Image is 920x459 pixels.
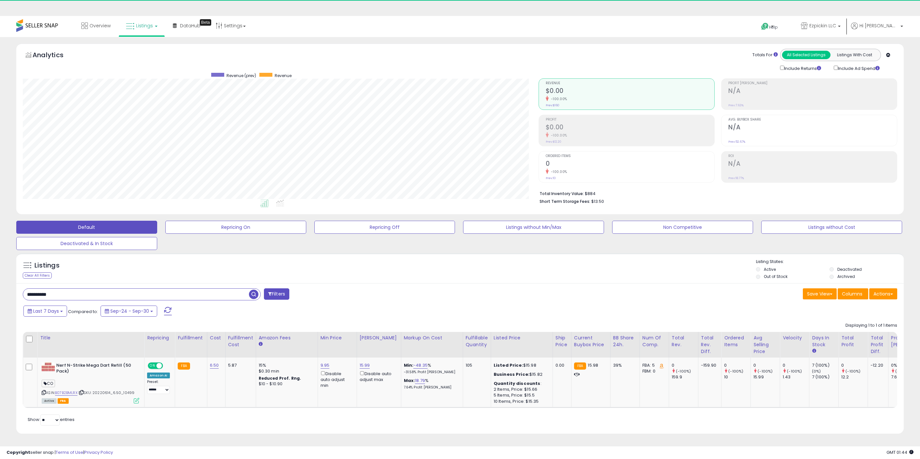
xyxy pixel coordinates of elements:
[803,288,837,299] button: Save View
[809,22,836,29] span: Ezpickin LLC
[591,198,604,204] span: $13.50
[34,261,60,270] h5: Listings
[556,334,569,348] div: Ship Price
[612,221,753,234] button: Non Competitive
[812,362,838,368] div: 7 (100%)
[404,385,458,390] p: 7.64% Profit [PERSON_NAME]
[147,334,172,341] div: Repricing
[228,362,251,368] div: 5.87
[782,51,831,59] button: All Selected Listings
[33,50,76,61] h5: Analytics
[549,97,567,101] small: -100.00%
[642,368,664,374] div: FBM: 0
[227,73,256,78] span: Revenue (prev)
[728,118,897,122] span: Avg. Buybox Share
[360,362,370,369] a: 15.99
[404,377,415,384] b: Max:
[724,334,748,348] div: Ordered Items
[728,82,897,85] span: Profit [PERSON_NAME]
[842,291,862,297] span: Columns
[841,334,865,348] div: Total Profit
[494,399,548,404] div: 10 Items, Price: $15.35
[228,334,253,348] div: Fulfillment Cost
[40,334,142,341] div: Title
[178,334,204,341] div: Fulfillment
[58,398,69,404] span: FBA
[724,362,750,368] div: 0
[404,362,458,374] div: %
[540,199,590,204] b: Short Term Storage Fees:
[121,16,162,35] a: Listings
[78,390,134,395] span: | SKU: 20220614_6.50_10499
[494,380,541,387] b: Quantity discounts
[841,362,868,368] div: 0
[574,362,586,370] small: FBA
[494,371,529,377] b: Business Price:
[672,362,698,368] div: 0
[701,334,719,355] div: Total Rev. Diff.
[752,52,778,58] div: Totals For
[756,259,904,265] p: Listing States:
[556,362,566,368] div: 0.00
[314,221,455,234] button: Repricing Off
[494,372,548,377] div: $15.82
[23,272,52,279] div: Clear All Filters
[494,362,548,368] div: $15.98
[463,221,604,234] button: Listings without Min/Max
[546,160,714,169] h2: 0
[259,381,313,387] div: $10 - $10.90
[404,370,458,374] p: -31.58% Profit [PERSON_NAME]
[812,369,821,374] small: (0%)
[845,369,860,374] small: (-100%)
[724,374,750,380] div: 10
[756,18,790,37] a: Help
[360,334,398,341] div: [PERSON_NAME]
[764,274,788,279] label: Out of Stock
[42,362,55,371] img: 51fVk5i2-hL._SL40_.jpg
[404,362,414,368] b: Min:
[321,362,330,369] a: 9.95
[404,378,458,390] div: %
[753,362,780,368] div: 0
[895,369,910,374] small: (-100%)
[259,334,315,341] div: Amazon Fees
[728,176,744,180] small: Prev: 18.77%
[168,16,205,35] a: DataHub
[42,362,139,403] div: ASIN:
[23,306,67,317] button: Last 7 Days
[7,450,113,456] div: seller snap | |
[413,362,428,369] a: -48.35
[147,380,170,394] div: Preset:
[494,381,548,387] div: :
[728,154,897,158] span: ROI
[829,64,890,72] div: Include Ad Spend
[147,373,170,378] div: Amazon AI
[546,124,714,132] h2: $0.00
[415,377,425,384] a: 18.79
[136,22,153,29] span: Listings
[110,308,149,314] span: Sep-24 - Sep-30
[837,267,862,272] label: Deactivated
[728,140,745,144] small: Prev: 52.67%
[540,191,584,196] b: Total Inventory Value:
[211,16,251,35] a: Settings
[549,133,567,138] small: -100.00%
[404,334,460,341] div: Markup on Cost
[546,140,561,144] small: Prev: $12.20
[42,380,55,387] span: CO
[859,22,899,29] span: Hi [PERSON_NAME]
[869,288,897,299] button: Actions
[642,362,664,368] div: FBA: 5
[259,341,263,347] small: Amazon Fees.
[871,334,886,355] div: Total Profit Diff.
[546,118,714,122] span: Profit
[546,87,714,96] h2: $0.00
[728,160,897,169] h2: N/A
[56,449,83,455] a: Terms of Use
[796,16,845,37] a: Ezpickin LLC
[672,334,695,348] div: Total Rev.
[783,334,806,341] div: Velocity
[787,369,802,374] small: (-100%)
[775,64,829,72] div: Include Returns
[200,19,211,26] div: Tooltip anchor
